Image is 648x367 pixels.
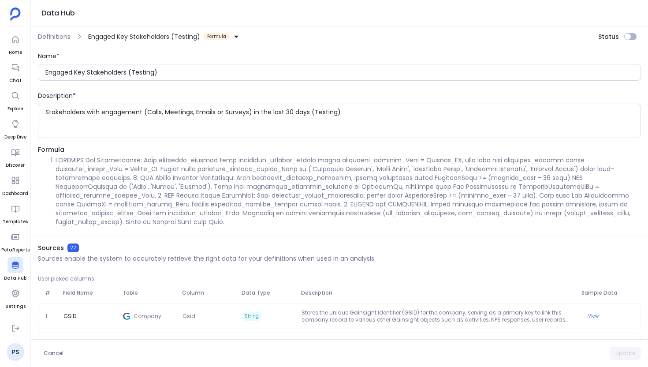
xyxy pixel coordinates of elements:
[86,30,241,44] button: Engaged Key Stakeholders (Testing)Formula
[38,52,641,60] div: Name*
[7,343,24,361] a: PS
[7,60,23,84] a: Chat
[298,289,577,296] span: Description
[7,31,23,56] a: Home
[3,218,28,225] span: Templates
[88,32,200,41] span: Engaged Key Stakeholders (Testing)
[238,289,298,296] span: Data Type
[4,275,26,282] span: Data Hub
[4,116,26,141] a: Deep Dive
[60,313,80,320] span: GSID
[60,289,119,296] span: Field Name
[1,229,30,254] a: PetaReports
[38,243,64,252] span: Sources
[5,303,26,310] span: Settings
[3,201,28,225] a: Templates
[38,254,374,263] p: Sources enable the system to accurately retrieve the right data for your definitions when used in...
[578,289,637,296] span: Sample Data
[7,49,23,56] span: Home
[56,156,641,226] li: LOREMIPS Dol Sitametconse: Adip elitseddo_eiusmod temp incididun_utlabor_etdolo magna aliquaeni_a...
[38,145,641,154] span: Formula
[42,313,60,320] span: 1.
[2,190,28,197] span: Dashboard
[598,32,619,41] span: Status
[38,91,641,100] div: Description*
[5,285,26,310] a: Settings
[7,88,23,112] a: Explore
[6,162,25,169] span: Discover
[179,313,238,320] span: Gsid
[119,289,179,296] span: Table
[134,313,175,320] span: Company
[179,289,238,296] span: Column
[38,347,69,360] button: Cancel
[45,108,641,134] textarea: Stakeholders with engagement (Calls, Meetings, Emails or Surveys) in the last 30 days (Testing)
[4,257,26,282] a: Data Hub
[38,32,71,41] span: Definitions
[41,289,60,296] span: #
[298,309,578,323] p: Stores the unique Gainsight Identifier (GSID) for the company, serving as a primary key to link t...
[4,134,26,141] span: Deep Dive
[1,247,30,254] span: PetaReports
[583,311,604,322] button: View
[7,105,23,112] span: Explore
[67,243,79,252] span: 22
[45,68,641,77] input: Enter the name of definition
[242,312,261,321] span: String
[41,7,75,19] h1: Data Hub
[38,275,94,282] span: User picked columns
[2,172,28,197] a: Dashboard
[10,7,21,21] img: petavue logo
[6,144,25,169] a: Discover
[204,33,230,40] span: Formula
[7,77,23,84] span: Chat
